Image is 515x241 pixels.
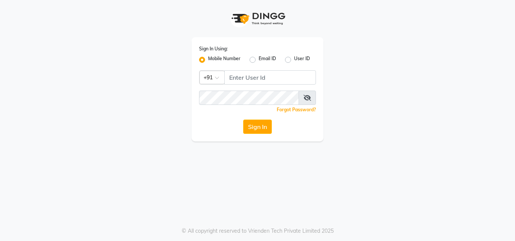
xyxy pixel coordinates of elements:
button: Sign In [243,120,272,134]
input: Username [224,70,316,85]
input: Username [199,91,299,105]
a: Forgot Password? [277,107,316,112]
label: Email ID [259,55,276,64]
label: Sign In Using: [199,45,228,52]
label: Mobile Number [208,55,241,64]
label: User ID [294,55,310,64]
img: logo1.svg [227,8,288,30]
